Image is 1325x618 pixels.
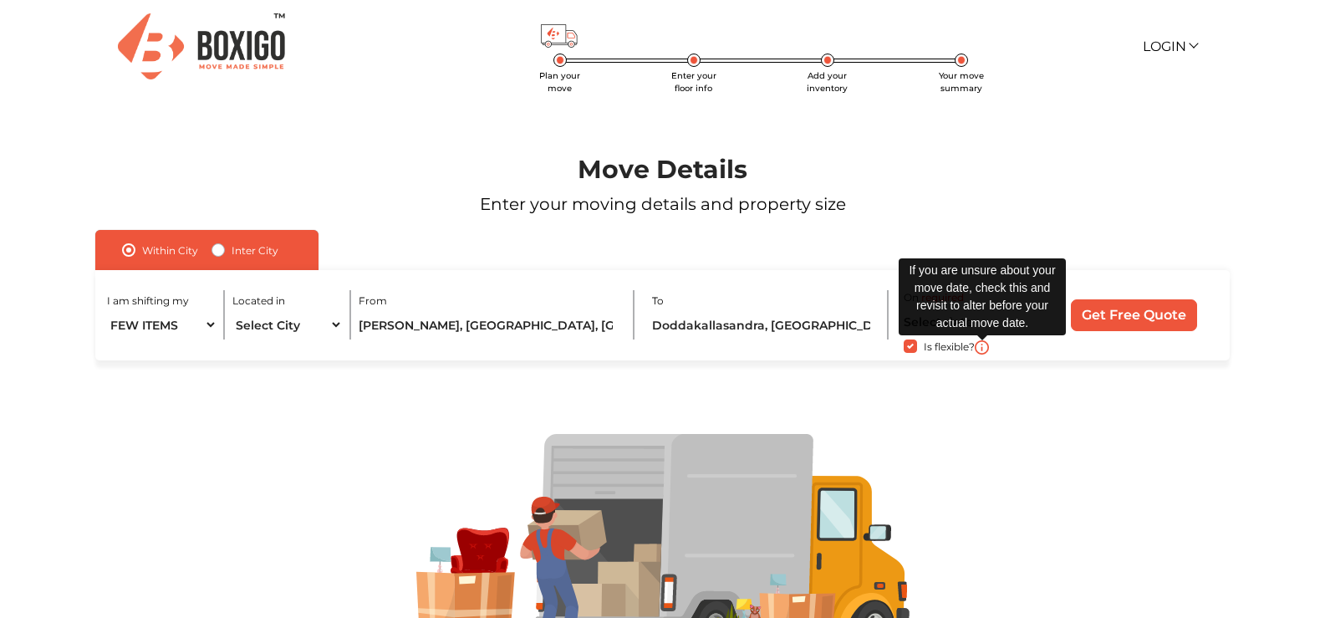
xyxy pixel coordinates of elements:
[939,70,984,94] span: Your move summary
[807,70,848,94] span: Add your inventory
[142,240,198,260] label: Within City
[652,294,664,309] label: To
[924,336,975,354] label: Is flexible?
[359,310,619,340] input: Locality
[671,70,716,94] span: Enter your floor info
[652,310,874,340] input: Locality
[975,340,989,355] img: i
[899,258,1066,335] div: If you are unsure about your move date, check this and revisit to alter before your actual move d...
[359,294,387,309] label: From
[1143,38,1196,54] a: Login
[53,192,1271,217] p: Enter your moving details and property size
[118,13,285,79] img: Boxigo
[539,70,580,94] span: Plan your move
[1071,299,1197,331] input: Get Free Quote
[53,155,1271,185] h1: Move Details
[107,294,189,309] label: I am shifting my
[232,294,285,309] label: Located in
[232,240,278,260] label: Inter City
